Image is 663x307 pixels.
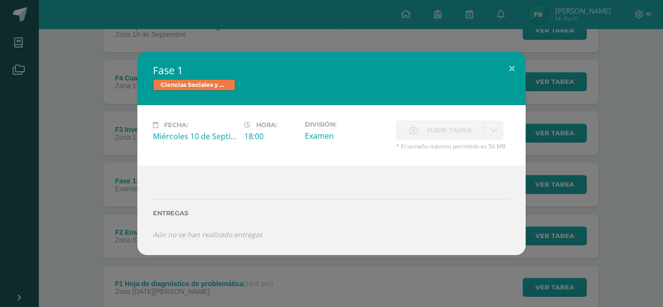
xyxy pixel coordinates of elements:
span: Fecha: [164,121,188,129]
div: 18:00 [244,131,297,142]
span: Hora: [256,121,277,129]
i: Aún no se han realizado entregas [153,230,263,239]
label: División: [305,121,388,128]
span: Ciencias Sociales y Formación Ciudadana [153,79,235,91]
div: Miércoles 10 de Septiembre [153,131,236,142]
h2: Fase 1 [153,64,510,77]
label: La fecha de entrega ha expirado [396,121,484,140]
button: Close (Esc) [498,52,526,85]
span: Subir tarea [427,121,472,139]
span: * El tamaño máximo permitido es 50 MB [396,142,510,150]
a: La fecha de entrega ha expirado [484,121,503,140]
div: Examen [305,130,388,141]
label: Entregas [153,210,510,217]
